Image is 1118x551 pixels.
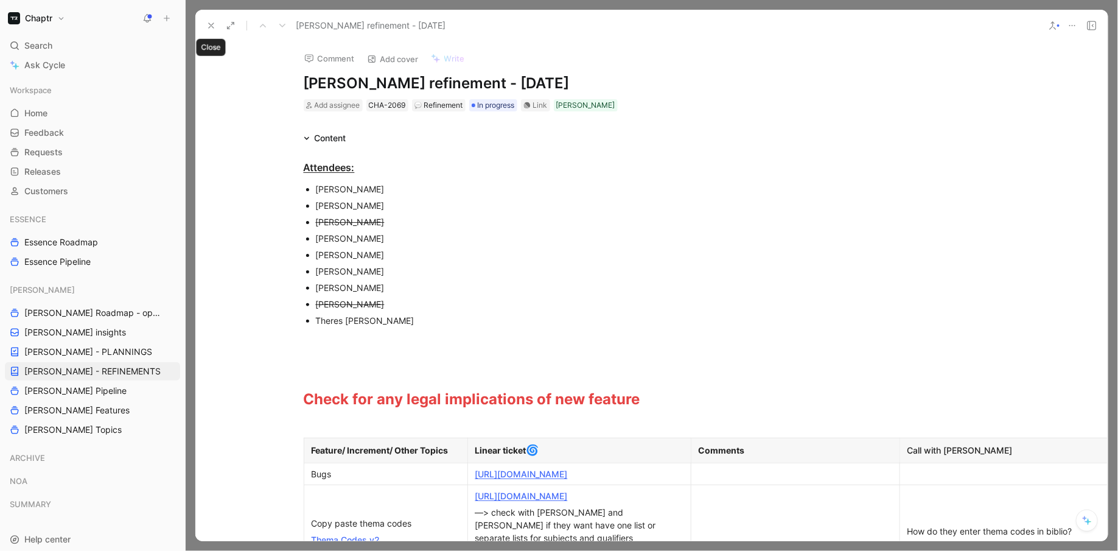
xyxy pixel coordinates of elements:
div: —> check with [PERSON_NAME] and [PERSON_NAME] if they want have one list or separate lists for su... [475,506,683,544]
span: Releases [24,166,61,178]
div: [PERSON_NAME] [556,99,615,111]
a: Home [5,104,180,122]
div: NOA [5,472,180,494]
img: Chaptr [8,12,20,24]
span: Requests [24,146,63,158]
a: [PERSON_NAME] Roadmap - open items [5,304,180,322]
span: Add assignee [315,100,360,110]
a: [PERSON_NAME] Pipeline [5,382,180,400]
a: [URL][DOMAIN_NAME] [475,491,568,501]
div: ESSENCEEssence RoadmapEssence Pipeline [5,210,180,271]
span: Customers [24,185,68,197]
button: ChaptrChaptr [5,10,68,27]
a: Ask Cycle [5,56,180,74]
span: [PERSON_NAME] [10,284,75,296]
span: Workspace [10,84,52,96]
span: ESSENCE [10,213,46,225]
div: ESSENCE [5,210,180,228]
div: Refinement [414,99,463,111]
span: SUMMARY [10,498,51,510]
div: [PERSON_NAME] [5,281,180,299]
span: Home [24,107,47,119]
span: Check for any legal implications of new feature [304,390,640,408]
div: [PERSON_NAME] [316,265,725,278]
div: In progress [469,99,517,111]
div: ARCHIVE [5,449,180,471]
span: [PERSON_NAME] - PLANNINGS [24,346,152,358]
span: Write [444,53,465,64]
a: Requests [5,143,180,161]
div: [PERSON_NAME] [316,281,725,294]
span: NOA [10,475,27,487]
s: [PERSON_NAME] [316,217,385,227]
span: [PERSON_NAME] insights [24,326,126,339]
button: Add cover [362,51,424,68]
div: Search [5,37,180,55]
span: Essence Roadmap [24,236,98,248]
a: [PERSON_NAME] - REFINEMENTS [5,362,180,381]
button: Write [425,50,470,67]
div: How do they enter thema codes in biblio? [907,525,1101,538]
a: Thema Codes v2 [312,535,380,545]
div: Bugs [312,468,460,480]
u: Attendees: [304,161,355,174]
span: Ask Cycle [24,58,65,72]
div: ARCHIVE [5,449,180,467]
span: Feedback [24,127,64,139]
a: [URL][DOMAIN_NAME] [475,469,568,479]
span: [PERSON_NAME] - REFINEMENTS [24,365,161,377]
s: [PERSON_NAME] [316,299,385,309]
div: Workspace [5,81,180,99]
span: Essence Pipeline [24,256,91,268]
div: [PERSON_NAME] [316,183,725,195]
div: NOA [5,472,180,490]
a: Customers [5,182,180,200]
strong: Feature/ Increment/ Other Topics [312,445,449,455]
span: [PERSON_NAME] Roadmap - open items [24,307,165,319]
h1: [PERSON_NAME] refinement - [DATE] [304,74,725,93]
a: Essence Roadmap [5,233,180,251]
div: Copy paste thema codes [312,517,460,530]
span: Help center [24,534,71,544]
span: [PERSON_NAME] refinement - [DATE] [296,18,445,33]
span: In progress [478,99,515,111]
div: Link [533,99,548,111]
div: Content [315,131,346,146]
a: [PERSON_NAME] - PLANNINGS [5,343,180,361]
div: [PERSON_NAME] [316,199,725,212]
span: [PERSON_NAME] Pipeline [24,385,127,397]
span: ARCHIVE [10,452,45,464]
span: [PERSON_NAME] Features [24,404,130,416]
div: [PERSON_NAME] [316,232,725,245]
div: 💬Refinement [412,99,466,111]
strong: Comments [699,445,745,455]
div: SUMMARY [5,495,180,513]
a: [PERSON_NAME] Features [5,401,180,419]
span: [PERSON_NAME] Topics [24,424,122,436]
div: [PERSON_NAME] [316,248,725,261]
strong: Linear ticket [475,445,526,455]
a: Feedback [5,124,180,142]
div: CHA-2069 [369,99,406,111]
div: SUMMARY [5,495,180,517]
img: 💬 [414,102,422,109]
span: Search [24,38,52,53]
button: Comment [299,50,360,67]
div: Call with [PERSON_NAME] [907,444,1101,457]
a: [PERSON_NAME] insights [5,323,180,342]
div: Help center [5,530,180,549]
div: Theres [PERSON_NAME] [316,314,725,327]
div: [PERSON_NAME][PERSON_NAME] Roadmap - open items[PERSON_NAME] insights[PERSON_NAME] - PLANNINGS[PE... [5,281,180,439]
h1: Chaptr [25,13,52,24]
span: 🌀 [526,444,539,456]
a: [PERSON_NAME] Topics [5,421,180,439]
a: Releases [5,163,180,181]
div: Close [197,39,226,56]
a: Essence Pipeline [5,253,180,271]
div: Content [299,131,351,146]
